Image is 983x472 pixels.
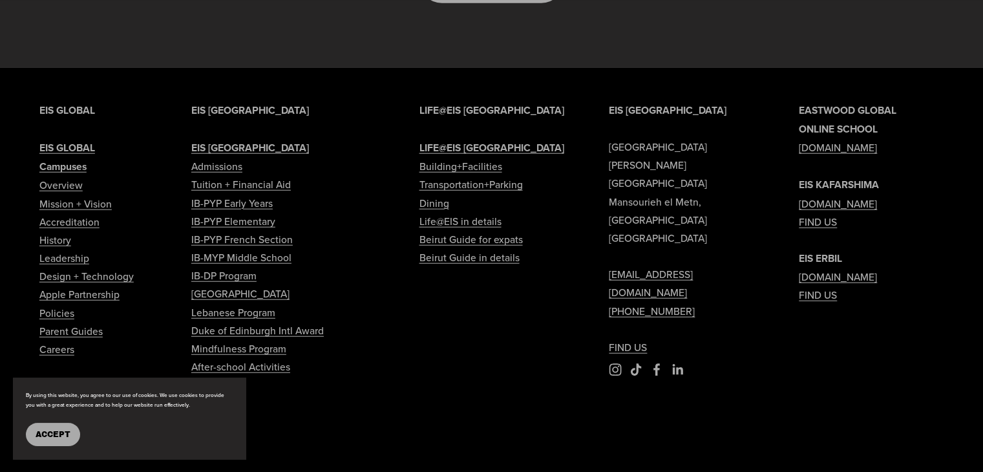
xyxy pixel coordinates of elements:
strong: EIS GLOBAL [39,103,95,118]
a: After-school Activities [191,358,290,376]
strong: LIFE@EIS [GEOGRAPHIC_DATA] [419,140,564,155]
strong: EIS GLOBAL [39,140,95,155]
a: Mindfulness Program [191,339,286,358]
strong: Campuses [39,159,87,174]
a: Admissions [191,157,242,175]
a: Mission + Vision [39,195,112,213]
a: Instagram [609,363,622,376]
strong: EASTWOOD GLOBAL ONLINE SCHOOL [799,103,896,136]
a: [DOMAIN_NAME] [799,268,877,286]
strong: LIFE@EIS [GEOGRAPHIC_DATA] [419,103,564,118]
a: Building+Facilities [419,157,502,175]
a: Life@EIS in details [419,212,501,230]
a: LIFE@EIS [GEOGRAPHIC_DATA] [419,138,564,157]
a: EIS [GEOGRAPHIC_DATA] [191,138,309,157]
p: [GEOGRAPHIC_DATA] [PERSON_NAME][GEOGRAPHIC_DATA] Mansourieh el Metn, [GEOGRAPHIC_DATA] [GEOGRAPHI... [609,101,754,356]
a: Overview [39,176,83,194]
a: IB-MYP Middle School [191,248,291,266]
a: Transportation+Parking [419,175,522,193]
a: IB-DP Program [191,266,257,284]
a: Events [191,376,222,394]
p: By using this website, you agree to our use of cookies. We use cookies to provide you with a grea... [26,391,233,410]
a: Design + Technology [39,267,134,285]
a: [GEOGRAPHIC_DATA] [191,284,290,303]
a: Leadership [39,249,89,267]
a: History [39,231,71,249]
a: Policies [39,304,74,322]
a: EIS GLOBAL [39,138,95,157]
a: Careers [39,340,74,358]
a: FIND US [799,213,837,231]
a: IB-PYP Elementary [191,212,275,230]
a: FIND US [609,338,647,356]
a: IB-PYP French Section [191,230,293,248]
a: Facebook [650,363,663,376]
a: FIND US [799,286,837,304]
a: [PHONE_NUMBER] [609,302,695,320]
a: Parent Guides [39,322,103,340]
strong: EIS [GEOGRAPHIC_DATA] [191,140,309,155]
a: IB-PYP Early Years [191,194,273,212]
a: Accreditation [39,213,100,231]
section: Cookie banner [13,378,246,459]
a: Campuses [39,157,87,176]
strong: EIS [GEOGRAPHIC_DATA] [609,103,726,118]
a: Lebanese Program [191,303,275,321]
strong: EIS KAFARSHIMA [799,177,879,192]
a: Tuition + Financial Aid [191,175,291,193]
a: Beirut Guide in details [419,248,519,266]
a: TikTok [629,363,642,376]
a: LinkedIn [671,363,684,376]
a: [DOMAIN_NAME] [799,195,877,213]
a: [DOMAIN_NAME] [799,138,877,156]
strong: EIS ERBIL [799,251,842,266]
a: [EMAIL_ADDRESS][DOMAIN_NAME] [609,265,754,301]
a: Duke of Edinburgh Intl Award [191,321,324,339]
span: Accept [36,430,70,439]
a: Apple Partnership [39,285,120,303]
a: Beirut Guide for expats [419,230,522,248]
button: Accept [26,423,80,446]
a: Dining [419,194,449,212]
strong: EIS [GEOGRAPHIC_DATA] [191,103,309,118]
